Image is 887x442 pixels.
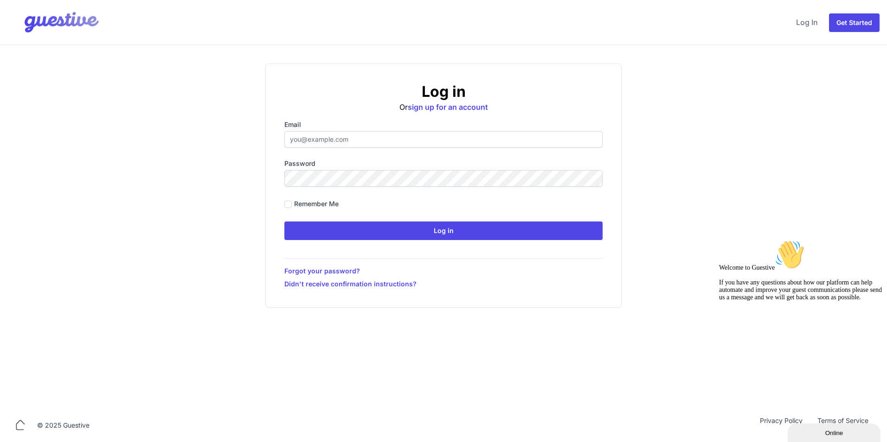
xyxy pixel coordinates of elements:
input: you@example.com [284,131,603,148]
iframe: chat widget [715,236,882,419]
a: Privacy Policy [752,416,810,435]
span: Welcome to Guestive If you have any questions about how our platform can help automate and improv... [4,28,167,64]
label: Email [284,120,603,129]
div: Welcome to Guestive👋If you have any questions about how our platform can help automate and improv... [4,4,171,65]
iframe: chat widget [788,422,882,442]
h2: Log in [284,82,603,101]
a: Didn't receive confirmation instructions? [284,279,603,289]
a: sign up for an account [408,102,488,112]
label: Remember me [294,199,339,208]
a: Log In [792,11,822,33]
img: Your Company [7,4,101,41]
img: :wave: [59,4,89,33]
a: Get Started [829,13,880,32]
label: Password [284,159,603,168]
input: Log in [284,221,603,240]
div: © 2025 Guestive [37,421,90,430]
a: Forgot your password? [284,266,603,276]
div: Or [284,82,603,113]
